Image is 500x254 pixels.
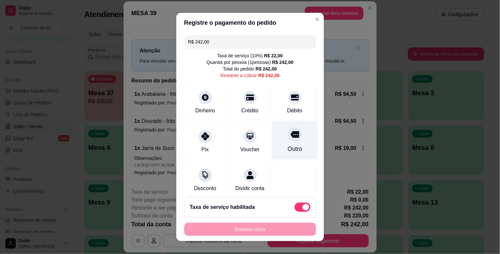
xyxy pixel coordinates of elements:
div: Voucher [240,146,260,154]
div: Crédito [242,107,259,115]
div: R$ 242,00 [256,66,277,72]
div: Quantia por pessoa ( 1 pessoas) [207,59,294,66]
div: R$ 22,00 [264,52,283,59]
div: Dividir conta [235,184,264,192]
div: Restante a cobrar [221,72,280,79]
div: Outro [287,145,302,153]
div: Desconto [194,184,217,192]
div: Taxa de serviço ( 10 %) [217,52,283,59]
div: Dinheiro [195,107,215,115]
div: R$ 242,00 [272,59,294,66]
input: Ex.: hambúrguer de cordeiro [188,35,312,48]
div: R$ 242,00 [258,72,280,79]
h2: Taxa de serviço habilitada [190,203,255,211]
header: Registre o pagamento do pedido [176,13,324,33]
button: Close [312,14,323,25]
div: Pix [201,146,209,154]
div: Total do pedido [223,66,277,72]
div: Débito [287,107,302,115]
